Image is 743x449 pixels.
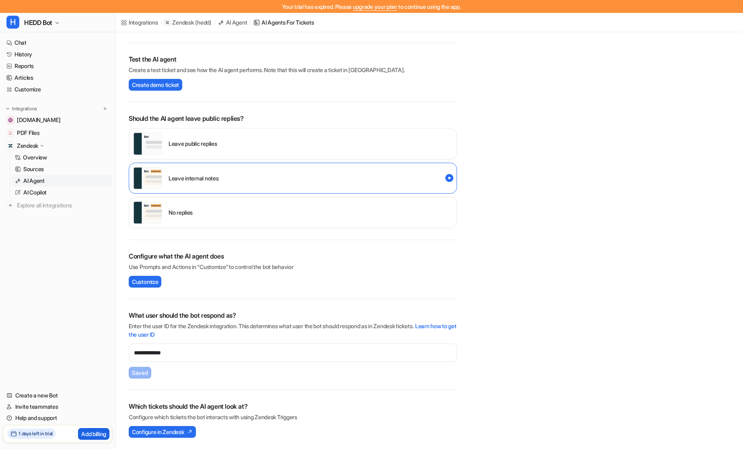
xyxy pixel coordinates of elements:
img: user [133,167,162,190]
a: Learn how to get the user ID [129,323,457,338]
img: Zendesk [8,143,13,148]
a: Articles [3,72,112,83]
a: Customize [3,84,112,95]
h2: Test the AI agent [129,54,457,64]
img: PDF Files [8,130,13,135]
span: Customize [132,277,158,286]
span: Saved [132,368,148,377]
div: AI Agent [226,18,247,27]
button: Customize [129,276,161,288]
a: History [3,49,112,60]
h2: What user should the bot respond as? [129,310,457,320]
p: Add billing [81,430,106,438]
p: Create a test ticket and see how the AI agent performs. Note that this will create a ticket in [G... [129,66,457,74]
span: H [6,16,19,29]
p: Enter the user ID for the Zendesk integration. This determines what user the bot should respond a... [129,322,457,339]
div: Integrations [129,18,158,27]
span: / [249,19,251,26]
a: upgrade your plan [353,3,397,10]
p: Zendesk [17,142,38,150]
a: Zendesk(hedd) [164,19,211,27]
a: AI Agents for tickets [253,18,314,27]
h2: 1 days left in trial [19,430,53,437]
span: Create demo ticket [132,81,179,89]
a: AI Agent [12,175,112,186]
a: Overview [12,152,112,163]
p: No replies [169,208,193,217]
p: AI Copilot [23,188,47,197]
img: menu_add.svg [102,106,108,112]
div: internal_reply [129,163,457,194]
span: PDF Files [17,129,39,137]
span: / [161,19,162,26]
img: explore all integrations [6,201,14,209]
a: Help and support [3,412,112,424]
img: user [133,201,162,224]
span: HEDD Bot [24,17,52,28]
span: Explore all integrations [17,199,109,212]
a: PDF FilesPDF Files [3,127,112,139]
p: Leave public replies [169,139,217,148]
div: external_reply [129,128,457,159]
a: Invite teammates [3,401,112,412]
img: user [133,132,162,155]
button: Create demo ticket [129,79,182,91]
div: disabled [129,197,457,228]
a: Sources [12,163,112,175]
p: ( hedd ) [195,19,211,27]
button: Configure in Zendesk [129,426,196,438]
h2: Which tickets should the AI agent look at? [129,401,457,411]
p: AI Agent [23,177,45,185]
p: Zendesk [172,19,193,27]
p: Configure which tickets the bot interacts with using Zendesk Triggers [129,413,457,421]
button: Integrations [3,105,39,113]
a: Integrations [121,18,158,27]
span: / [214,19,216,26]
p: Leave internal notes [169,174,218,182]
div: AI Agents for tickets [261,18,314,27]
p: Overview [23,153,47,161]
a: hedd.audio[DOMAIN_NAME] [3,114,112,126]
a: Reports [3,60,112,72]
p: Use Prompts and Actions in “Customize” to control the bot behavior [129,263,457,271]
p: Integrations [12,106,37,112]
p: Should the AI agent leave public replies? [129,114,457,123]
button: Add billing [78,428,109,440]
a: AI Agent [218,18,247,27]
a: Chat [3,37,112,48]
h2: Configure what the AI agent does [129,251,457,261]
button: Saved [129,367,151,379]
img: expand menu [5,106,10,112]
a: Create a new Bot [3,390,112,401]
span: [DOMAIN_NAME] [17,116,60,124]
a: AI Copilot [12,187,112,198]
span: Configure in Zendesk [132,428,184,436]
img: hedd.audio [8,118,13,122]
a: Explore all integrations [3,200,112,211]
p: Sources [23,165,44,173]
